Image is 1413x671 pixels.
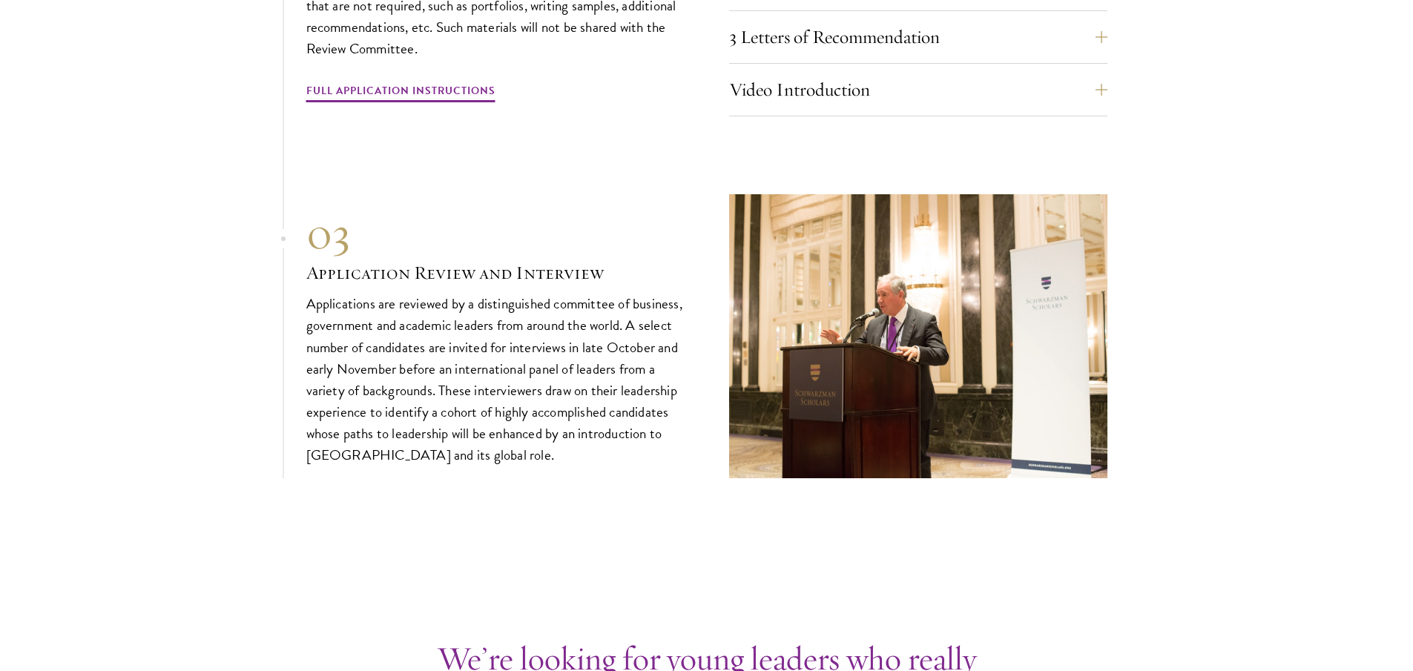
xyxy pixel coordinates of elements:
[306,82,495,105] a: Full Application Instructions
[306,293,685,466] p: Applications are reviewed by a distinguished committee of business, government and academic leade...
[729,19,1107,55] button: 3 Letters of Recommendation
[729,72,1107,108] button: Video Introduction
[306,260,685,285] h3: Application Review and Interview
[306,207,685,260] div: 03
